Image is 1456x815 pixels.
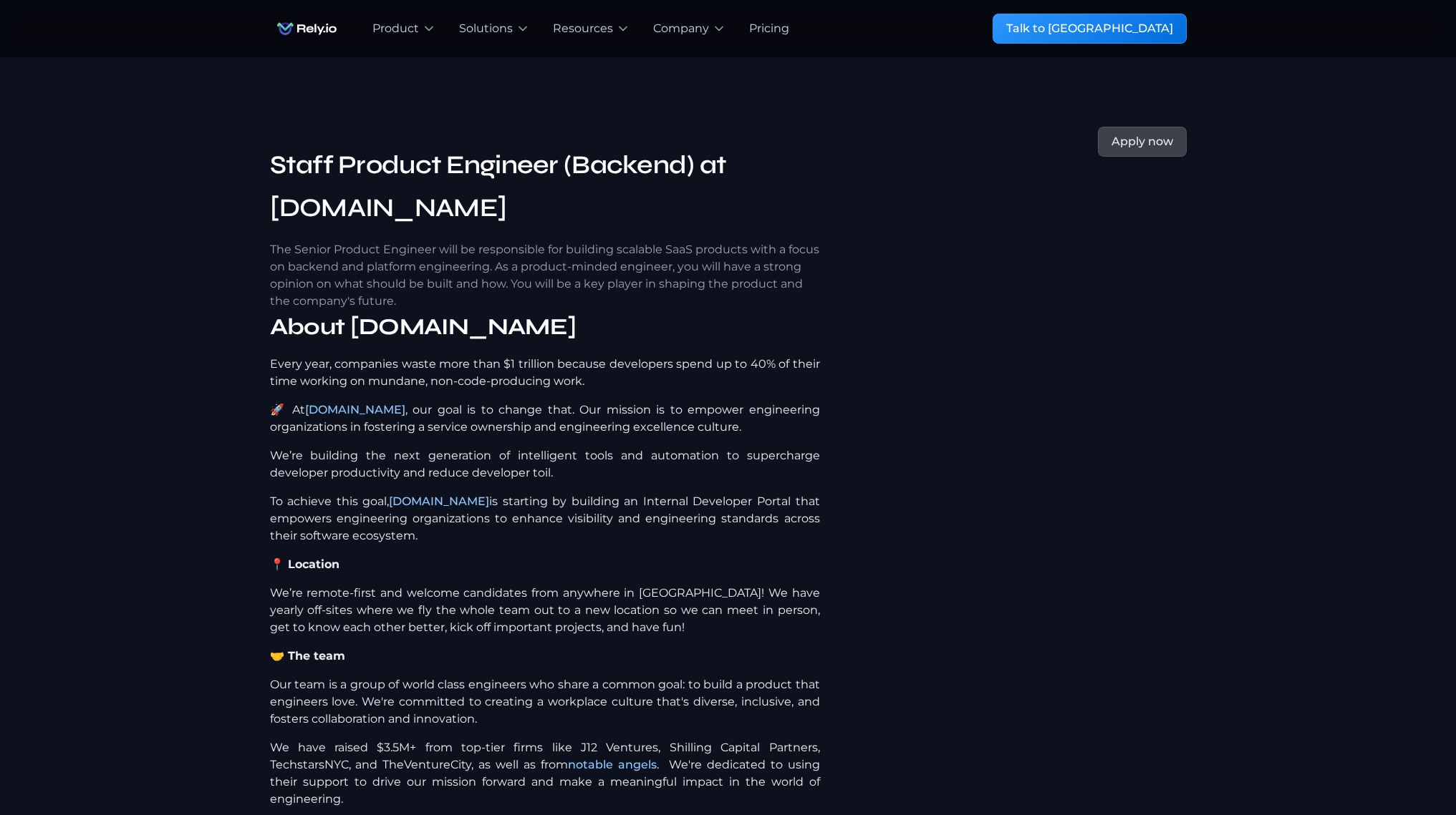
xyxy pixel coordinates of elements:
[459,20,513,37] div: Solutions
[653,20,709,37] div: Company
[270,241,820,310] p: The Senior Product Engineer will be responsible for building scalable SaaS products with a focus ...
[1098,127,1187,157] a: Apply now
[270,493,820,545] p: To achieve this goal, is starting by building an Internal Developer Portal that empowers engineer...
[270,649,345,663] strong: 🤝 The team
[270,676,820,728] p: Our team is a group of world class engineers who share a common goal: to build a product that eng...
[553,20,613,37] div: Resources
[270,14,344,43] img: Rely.io logo
[270,585,820,636] p: We’re remote-first and welcome candidates from anywhere in [GEOGRAPHIC_DATA]! We have yearly off-...
[270,401,820,436] p: 🚀 At , our goal is to change that. Our mission is to empower engineering organizations in fosteri...
[389,494,489,508] a: [DOMAIN_NAME]
[270,447,820,482] p: We’re building the next generation of intelligent tools and automation to supercharge developer p...
[993,14,1187,44] a: Talk to [GEOGRAPHIC_DATA]
[270,313,577,341] strong: About [DOMAIN_NAME]
[749,20,789,37] a: Pricing
[1006,20,1173,37] div: Talk to [GEOGRAPHIC_DATA]
[270,356,820,390] p: Every year, companies waste more than $1 trillion because developers spend up to 40% of their tim...
[568,758,657,771] a: notable angels
[270,14,344,43] a: home
[305,403,405,416] a: [DOMAIN_NAME]
[270,739,820,808] p: We have raised $3.5M+ from top-tier firms like J12 Ventures, Shilling Capital Partners, Techstars...
[270,144,820,230] h2: Staff Product Engineer (Backend) at [DOMAIN_NAME]
[270,557,339,571] strong: 📍 Location
[1112,133,1173,150] div: Apply now
[372,20,419,37] div: Product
